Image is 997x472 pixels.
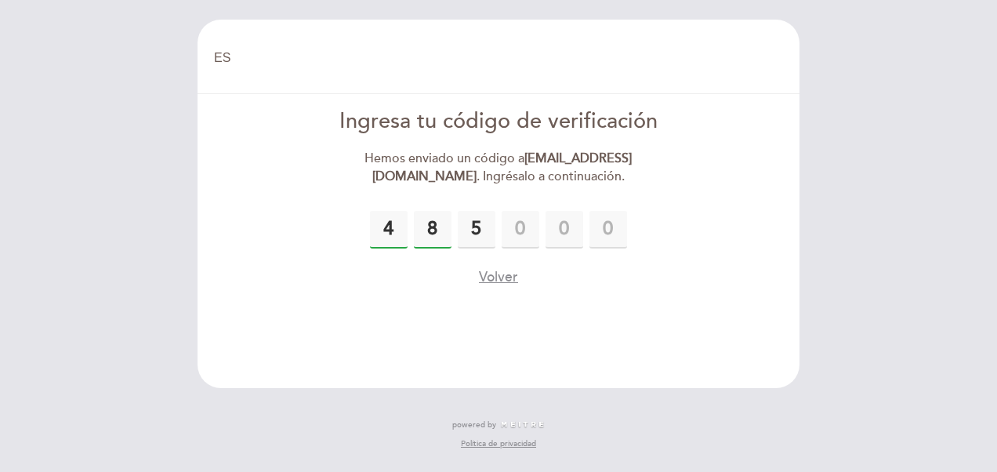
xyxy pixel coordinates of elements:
[414,211,451,249] input: 0
[452,419,545,430] a: powered by
[479,267,518,287] button: Volver
[461,438,536,449] a: Política de privacidad
[319,150,679,186] div: Hemos enviado un código a . Ingrésalo a continuación.
[500,421,545,429] img: MEITRE
[452,419,496,430] span: powered by
[546,211,583,249] input: 0
[372,151,633,184] strong: [EMAIL_ADDRESS][DOMAIN_NAME]
[319,107,679,137] div: Ingresa tu código de verificación
[458,211,495,249] input: 0
[589,211,627,249] input: 0
[502,211,539,249] input: 0
[370,211,408,249] input: 0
